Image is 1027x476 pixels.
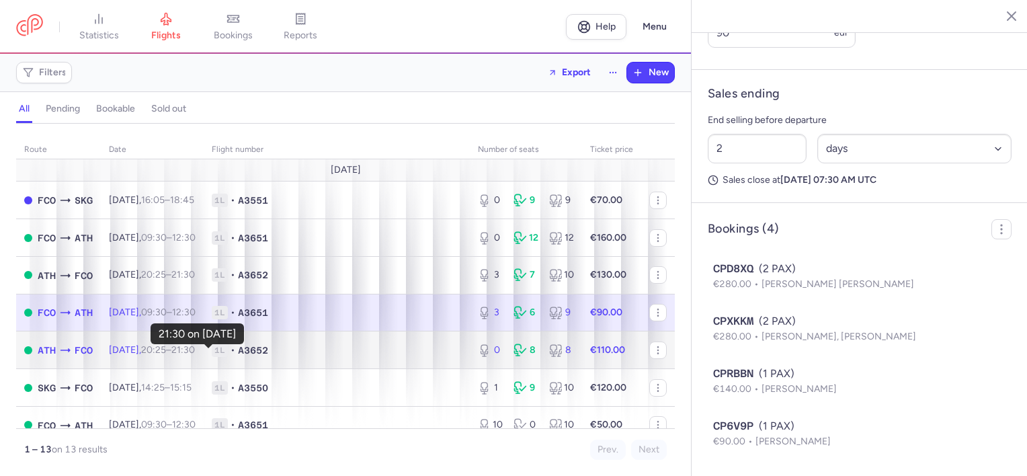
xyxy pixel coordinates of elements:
span: A3551 [238,194,268,207]
span: [DATE] [331,165,361,175]
span: Help [595,22,616,32]
span: Filters [39,67,67,78]
span: [DATE], [109,269,195,280]
time: 18:45 [170,194,194,206]
span: 1L [212,344,228,357]
div: 12 [549,231,574,245]
p: Sales close at [708,174,1012,186]
span: [DATE], [109,382,192,393]
span: [DATE], [109,344,195,356]
span: – [141,194,194,206]
span: ATH [75,305,93,320]
time: 14:25 [141,382,165,393]
span: – [141,269,195,280]
span: A3652 [238,344,268,357]
button: Export [539,62,600,83]
h4: all [19,103,30,115]
time: 12:30 [172,232,196,243]
time: 20:25 [141,269,166,280]
div: 0 [478,344,503,357]
th: route [16,140,101,160]
span: SKG [38,381,56,395]
div: (2 PAX) [713,313,1006,329]
span: FCO [38,231,56,245]
time: 09:30 [141,232,167,243]
span: 1L [212,194,228,207]
strong: €160.00 [590,232,626,243]
div: 10 [549,268,574,282]
span: bookings [214,30,253,42]
button: CPRBBN(1 PAX)€140.00[PERSON_NAME] [713,366,1006,397]
div: 0 [478,231,503,245]
span: • [231,381,235,395]
div: 3 [478,306,503,319]
time: 15:15 [170,382,192,393]
strong: [DATE] 07:30 AM UTC [780,174,876,186]
span: [PERSON_NAME] [762,383,837,395]
time: 12:30 [172,307,196,318]
strong: €110.00 [590,344,625,356]
span: 1L [212,231,228,245]
span: • [231,231,235,245]
span: ATH [38,268,56,283]
div: 7 [513,268,538,282]
strong: €130.00 [590,269,626,280]
span: New [649,67,669,78]
span: • [231,268,235,282]
button: Menu [634,14,675,40]
span: €140.00 [713,383,762,395]
a: CitizenPlane red outlined logo [16,14,43,39]
div: 9 [549,194,574,207]
span: [DATE], [109,194,194,206]
span: FCO [75,343,93,358]
div: 12 [513,231,538,245]
button: New [627,63,674,83]
button: Filters [17,63,71,83]
span: A3652 [238,268,268,282]
span: • [231,418,235,432]
span: FCO [38,418,56,433]
span: on 13 results [52,444,108,455]
span: – [141,307,196,318]
time: 16:05 [141,194,165,206]
span: 1L [212,268,228,282]
span: FCO [75,268,93,283]
span: A3651 [238,231,268,245]
strong: €70.00 [590,194,622,206]
div: 9 [549,306,574,319]
h4: pending [46,103,80,115]
p: End selling before departure [708,112,1012,128]
h4: Sales ending [708,86,780,102]
time: 21:30 [171,269,195,280]
div: 9 [513,381,538,395]
time: 09:30 [141,307,167,318]
span: FCO [38,305,56,320]
strong: €50.00 [590,419,622,430]
span: • [231,344,235,357]
span: 1L [212,306,228,319]
strong: €90.00 [590,307,622,318]
span: CPD8XQ [713,261,753,277]
span: SKG [75,193,93,208]
th: date [101,140,204,160]
span: A3651 [238,306,268,319]
div: (1 PAX) [713,418,1006,434]
span: – [141,419,196,430]
h4: Bookings (4) [708,221,778,237]
a: flights [132,12,200,42]
span: – [141,344,195,356]
th: Flight number [204,140,470,160]
div: 6 [513,306,538,319]
a: statistics [65,12,132,42]
span: • [231,194,235,207]
span: [DATE], [109,232,196,243]
time: 20:25 [141,344,166,356]
span: €280.00 [713,278,762,290]
time: 21:30 [171,344,195,356]
span: 1L [212,418,228,432]
span: FCO [38,193,56,208]
div: 9 [513,194,538,207]
strong: 1 – 13 [24,444,52,455]
span: [PERSON_NAME] [755,436,831,447]
a: bookings [200,12,267,42]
